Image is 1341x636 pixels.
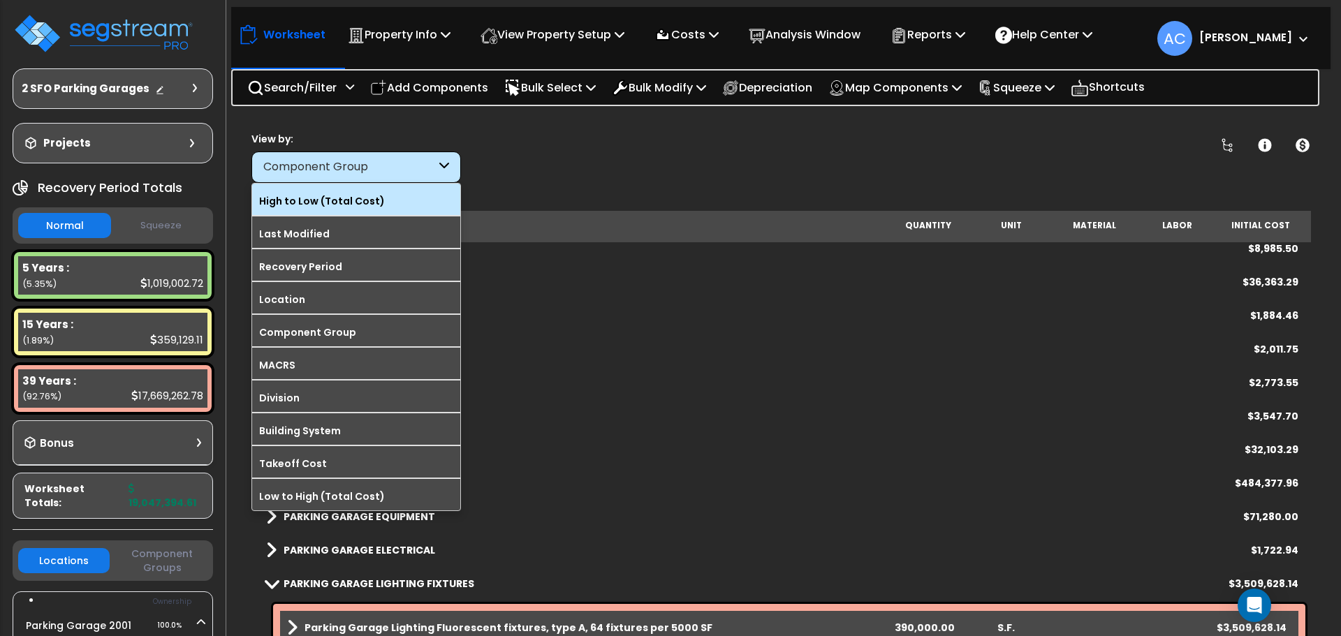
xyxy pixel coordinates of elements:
label: Takeoff Cost [252,453,460,474]
div: $3,509,628.14 [1229,577,1298,591]
div: $8,985.50 [1248,242,1298,256]
b: PARKING GARAGE LIGHTING FIXTURES [284,577,474,591]
small: Labor [1162,220,1192,231]
div: $3,509,628.14 [1211,621,1291,635]
div: Ownership [41,593,212,610]
div: 1,019,002.72 [140,276,203,290]
div: $36,363.29 [1243,275,1298,289]
p: Property Info [348,25,450,44]
h3: 2 SFO Parking Garages [22,82,149,96]
div: 359,129.11 [150,332,203,347]
p: Bulk Modify [612,78,706,97]
div: S.F. [966,621,1046,635]
small: Material [1073,220,1116,231]
small: (5.35%) [22,278,57,290]
span: AC [1157,21,1192,56]
span: 100.0% [157,617,194,634]
div: Shortcuts [1063,71,1152,105]
b: 19,047,394.61 [129,482,196,510]
h3: Bonus [40,438,74,450]
span: Worksheet Totals: [24,482,123,510]
h3: Projects [43,136,91,150]
button: Locations [18,548,110,573]
p: Search/Filter [247,78,337,97]
p: Depreciation [722,78,812,97]
label: High to Low (Total Cost) [252,191,460,212]
div: $1,722.94 [1251,543,1298,557]
div: 390,000.00 [884,621,965,635]
h4: Recovery Period Totals [38,181,182,195]
b: 5 Years : [22,260,69,275]
div: $3,547.70 [1247,409,1298,423]
b: PARKING GARAGE EQUIPMENT [284,510,435,524]
div: $71,280.00 [1243,510,1298,524]
label: Low to High (Total Cost) [252,486,460,507]
small: Quantity [905,220,951,231]
p: View Property Setup [481,25,624,44]
small: (92.76%) [22,390,61,402]
b: 39 Years : [22,374,76,388]
p: Map Components [828,78,962,97]
button: Component Groups [117,546,208,575]
p: Analysis Window [749,25,860,44]
label: Recovery Period [252,256,460,277]
p: Bulk Select [504,78,596,97]
div: Open Intercom Messenger [1238,589,1271,622]
label: Component Group [252,322,460,343]
small: Initial Cost [1231,220,1290,231]
div: $484,377.96 [1235,476,1298,490]
div: Depreciation [715,71,820,104]
a: Parking Garage 2001 100.0% [26,619,131,633]
div: $1,884.46 [1250,309,1298,323]
b: PARKING GARAGE ELECTRICAL [284,543,435,557]
small: (1.89%) [22,334,54,346]
div: $32,103.29 [1245,443,1298,457]
label: Location [252,289,460,310]
div: Add Components [362,71,496,104]
p: Shortcuts [1071,77,1145,98]
p: Reports [891,25,965,44]
div: $2,773.55 [1249,376,1298,390]
p: Worksheet [263,25,325,44]
div: $2,011.75 [1254,342,1298,356]
div: Component Group [263,159,436,175]
label: Building System [252,420,460,441]
p: Add Components [370,78,488,97]
p: Squeeze [978,78,1055,97]
img: logo_pro_r.png [13,13,194,54]
label: MACRS [252,355,460,376]
label: Last Modified [252,223,460,244]
button: Squeeze [115,214,207,238]
button: Normal [18,213,111,238]
p: Help Center [995,25,1092,44]
small: Unit [1001,220,1022,231]
b: [PERSON_NAME] [1199,30,1292,45]
label: Division [252,387,460,408]
div: 17,669,262.78 [131,388,203,403]
div: View by: [251,132,461,146]
b: Parking Garage Lighting Fluorescent fixtures, type A, 64 fixtures per 5000 SF [305,621,712,635]
p: Costs [654,25,719,44]
b: 15 Years : [22,317,73,332]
